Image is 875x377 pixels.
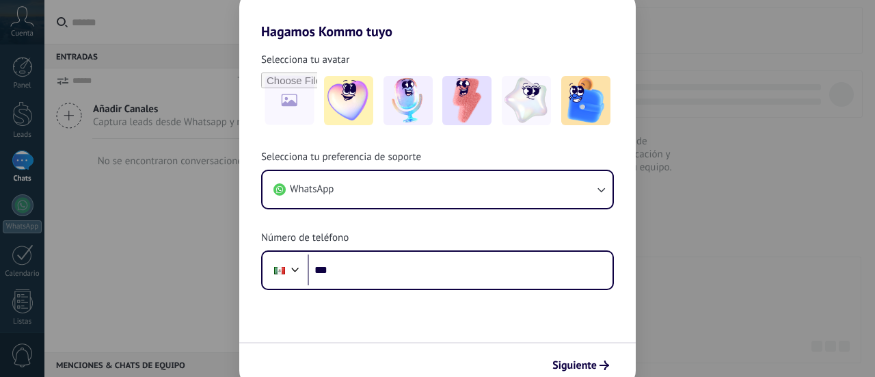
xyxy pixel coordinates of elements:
img: -2.jpeg [383,76,433,125]
span: Selecciona tu avatar [261,53,349,67]
div: Mexico: + 52 [267,256,293,285]
span: WhatsApp [290,183,334,196]
span: Selecciona tu preferencia de soporte [261,151,421,164]
span: Número de teléfono [261,231,349,245]
img: -1.jpeg [324,76,373,125]
img: -4.jpeg [502,76,551,125]
span: Siguiente [552,361,597,370]
button: Siguiente [546,354,615,377]
img: -3.jpeg [442,76,492,125]
img: -5.jpeg [561,76,610,125]
button: WhatsApp [262,171,612,208]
